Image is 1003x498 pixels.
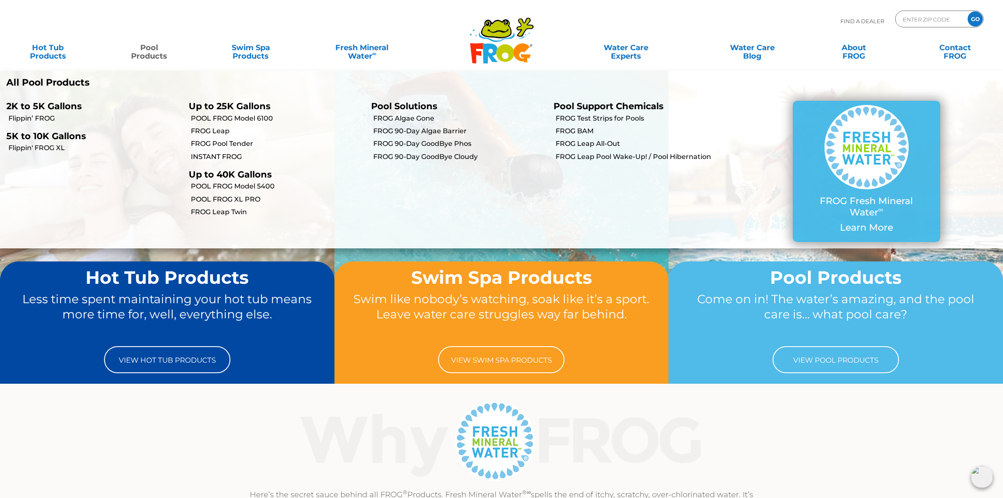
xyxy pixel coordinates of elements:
[350,268,653,287] h2: Swim Spa Products
[916,39,995,56] a: ContactFROG
[191,182,365,191] a: POOL FROG Model 5400
[16,268,318,287] h2: Hot Tub Products
[373,127,547,136] a: FROG 90-Day Algae Barrier
[840,11,884,32] p: Find A Dealer
[878,205,883,214] sup: ∞
[522,489,531,495] sup: ®∞
[191,152,365,162] a: INSTANT FROG
[685,268,987,287] h2: Pool Products
[191,207,365,217] a: FROG Leap Twin
[191,195,365,204] a: POOL FROG XL PRO
[685,291,987,338] p: Come on in! The water’s amazing, and the pool care is… what pool care?
[403,489,407,495] sup: ®
[373,114,547,123] a: FROG Algae Gone
[968,11,983,27] input: GO
[713,39,792,56] a: Water CareBlog
[556,152,730,162] a: FROG Leap Pool Wake-Up! / Pool Hibernation
[189,169,358,180] p: Up to 40K Gallons
[810,196,923,218] p: FROG Fresh Mineral Water
[971,466,993,488] img: openIcon
[814,39,893,56] a: AboutFROG
[6,101,176,111] p: 2K to 5K Gallons
[284,398,719,483] img: Why Frog
[191,127,365,136] a: FROG Leap
[562,39,690,56] a: Water CareExperts
[6,131,176,141] p: 5K to 10K Gallons
[810,105,923,237] a: FROG Fresh Mineral Water∞ Learn More
[773,346,899,373] a: View Pool Products
[110,39,189,56] a: PoolProducts
[371,101,437,111] a: Pool Solutions
[556,127,730,136] a: FROG BAM
[6,77,495,88] a: All Pool Products
[211,39,290,56] a: Swim SpaProducts
[372,50,377,57] sup: ∞
[191,114,365,123] a: POOL FROG Model 6100
[810,222,923,233] p: Learn More
[350,291,653,338] p: Swim like nobody’s watching, soak like it’s a sport. Leave water care struggles way far behind.
[16,291,318,338] p: Less time spent maintaining your hot tub means more time for, well, everything else.
[373,139,547,148] a: FROG 90-Day GoodBye Phos
[8,39,87,56] a: Hot TubProducts
[438,346,564,373] a: View Swim Spa Products
[556,114,730,123] a: FROG Test Strips for Pools
[191,139,365,148] a: FROG Pool Tender
[373,152,547,162] a: FROG 90-Day GoodBye Cloudy
[902,13,959,25] input: Zip Code Form
[554,101,723,111] p: Pool Support Chemicals
[313,39,411,56] a: Fresh MineralWater∞
[8,143,182,153] a: Flippin' FROG XL
[104,346,230,373] a: View Hot Tub Products
[189,101,358,111] p: Up to 25K Gallons
[556,139,730,148] a: FROG Leap All-Out
[8,114,182,123] a: Flippin’ FROG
